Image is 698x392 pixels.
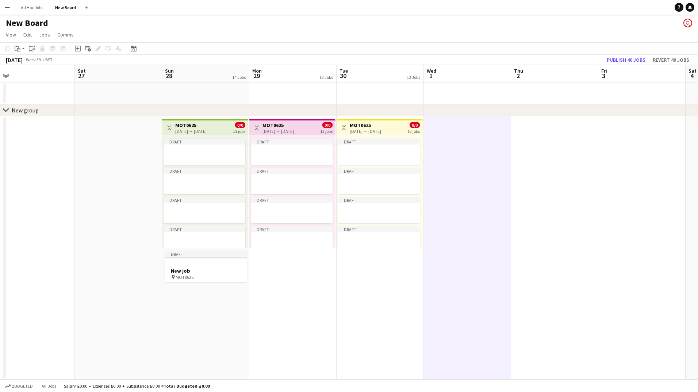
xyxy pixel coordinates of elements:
div: New group [12,107,39,114]
span: All jobs [40,383,58,389]
button: Revert 40 jobs [650,55,692,65]
div: Salary £0.00 + Expenses £0.00 + Subsistence £0.00 = [64,383,210,389]
div: [DATE] [6,56,23,64]
button: New Board [49,0,82,15]
app-user-avatar: Becky Johnson [683,19,692,27]
button: Budgeted [4,382,34,390]
h1: New Board [6,18,48,28]
span: View [6,31,16,38]
a: Jobs [36,30,53,39]
span: Jobs [39,31,50,38]
span: Edit [23,31,32,38]
span: Total Budgeted £0.00 [164,383,210,389]
div: BST [45,57,53,62]
a: Edit [20,30,35,39]
span: Week 39 [24,57,42,62]
span: Budgeted [12,384,33,389]
button: Ad Hoc Jobs [15,0,49,15]
a: View [3,30,19,39]
button: Publish 40 jobs [604,55,648,65]
span: Comms [57,31,74,38]
a: Comms [54,30,77,39]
